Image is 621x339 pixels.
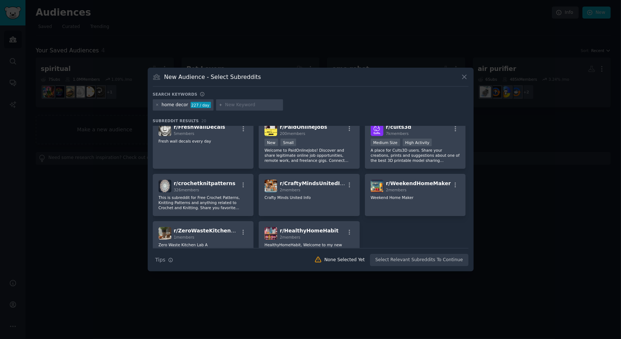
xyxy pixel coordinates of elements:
[280,131,305,136] span: 200 members
[280,139,296,146] div: Small
[191,102,211,108] div: 227 / day
[202,119,207,123] span: 20
[264,180,277,192] img: CraftyMindsUnitedInfo
[280,124,327,130] span: r/ PaidOnlineJobs
[264,123,277,136] img: PaidOnlineJobs
[159,139,248,144] p: Fresh wall decals every day
[174,124,225,130] span: r/ FreshWallDecals
[264,139,278,146] div: New
[153,254,176,266] button: Tips
[264,242,354,252] p: HealthyHomeHabit, Welcome to my new subreddit,my friends!
[386,131,409,136] span: 7k members
[264,195,354,200] p: Crafty Minds United Info
[403,139,432,146] div: High Activity
[162,102,188,108] div: home decor
[386,124,411,130] span: r/ cults3d
[280,188,300,192] span: 2 members
[371,148,460,163] p: A place for Cults3D users. Share your creations, prints and suggestions about one of the best 3D ...
[174,180,236,186] span: r/ crochetknitpatterns
[159,242,248,247] p: Zero Waste Kitchen Lab A
[371,180,383,192] img: WeekendHomeMaker
[159,227,171,240] img: ZeroWasteKitchenLabA
[371,123,383,136] img: cults3d
[371,195,460,200] p: Weekend Home Maker
[159,123,171,136] img: FreshWallDecals
[225,102,280,108] input: New Keyword
[264,148,354,163] p: Welcome to PaidOnlineJobs! Discover and share legitimate online job opportunities, remote work, a...
[174,228,245,234] span: r/ ZeroWasteKitchenLabA
[174,188,199,192] span: 326 members
[153,118,199,123] span: Subreddit Results
[153,92,198,97] h3: Search keywords
[280,228,338,234] span: r/ HealthyHomeHabit
[174,235,195,239] span: 1 members
[371,139,400,146] div: Medium Size
[174,131,195,136] span: 5 members
[386,180,451,186] span: r/ WeekendHomeMaker
[264,227,277,240] img: HealthyHomeHabit
[280,180,349,186] span: r/ CraftyMindsUnitedInfo
[325,257,365,263] div: None Selected Yet
[280,235,300,239] span: 2 members
[164,73,261,81] h3: New Audience - Select Subreddits
[155,256,166,264] span: Tips
[159,195,248,210] p: This is subreddit for Free Crochet Patterns, Knitting Patterns and anything related to Crochet an...
[386,188,407,192] span: 2 members
[159,180,171,192] img: crochetknitpatterns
